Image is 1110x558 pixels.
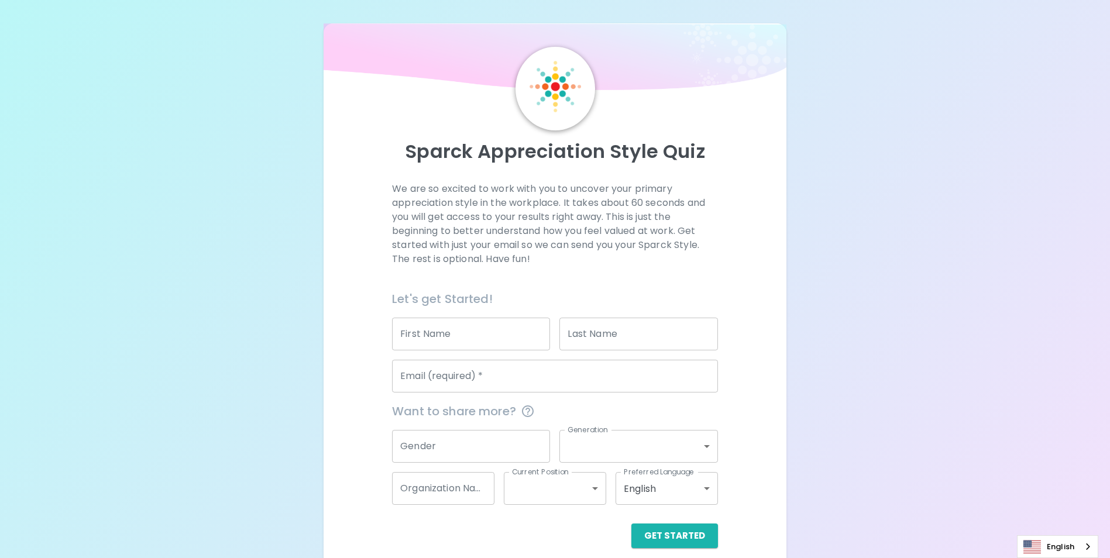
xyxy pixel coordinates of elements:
img: wave [324,23,786,96]
span: Want to share more? [392,402,718,421]
aside: Language selected: English [1017,535,1098,558]
div: English [616,472,718,505]
p: Sparck Appreciation Style Quiz [338,140,772,163]
button: Get Started [631,523,718,548]
svg: This information is completely confidential and only used for aggregated appreciation studies at ... [521,404,535,418]
label: Preferred Language [624,467,694,477]
p: We are so excited to work with you to uncover your primary appreciation style in the workplace. I... [392,182,718,266]
label: Generation [568,425,608,435]
label: Current Position [512,467,569,477]
a: English [1018,536,1098,557]
div: Language [1017,535,1098,558]
img: Sparck Logo [530,61,581,112]
h6: Let's get Started! [392,290,718,308]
